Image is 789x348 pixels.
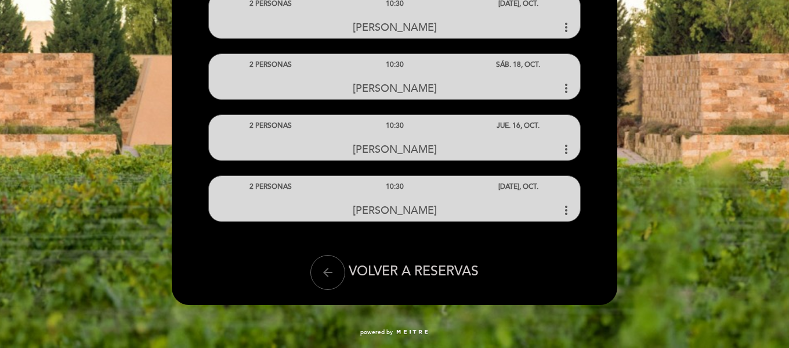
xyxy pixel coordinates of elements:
a: powered by [360,328,429,336]
span: [PERSON_NAME] [353,82,437,95]
span: [PERSON_NAME] [353,204,437,217]
i: more_vert [559,142,573,156]
span: powered by [360,328,393,336]
i: more_vert [559,20,573,34]
i: more_vert [559,203,573,217]
span: [PERSON_NAME] [353,21,437,34]
div: JUE. 16, OCT. [457,115,580,137]
div: [DATE], OCT. [457,176,580,198]
div: 10:30 [332,54,456,76]
div: SÁB. 18, OCT. [457,54,580,76]
span: VOLVER A RESERVAS [349,263,479,279]
div: 2 PERSONAS [209,176,332,198]
img: MEITRE [396,329,429,335]
span: [PERSON_NAME] [353,143,437,156]
i: more_vert [559,81,573,95]
div: 10:30 [332,176,456,198]
button: arrow_back [310,255,345,290]
div: 2 PERSONAS [209,54,332,76]
div: 2 PERSONAS [209,115,332,137]
i: arrow_back [321,266,335,279]
div: 10:30 [332,115,456,137]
